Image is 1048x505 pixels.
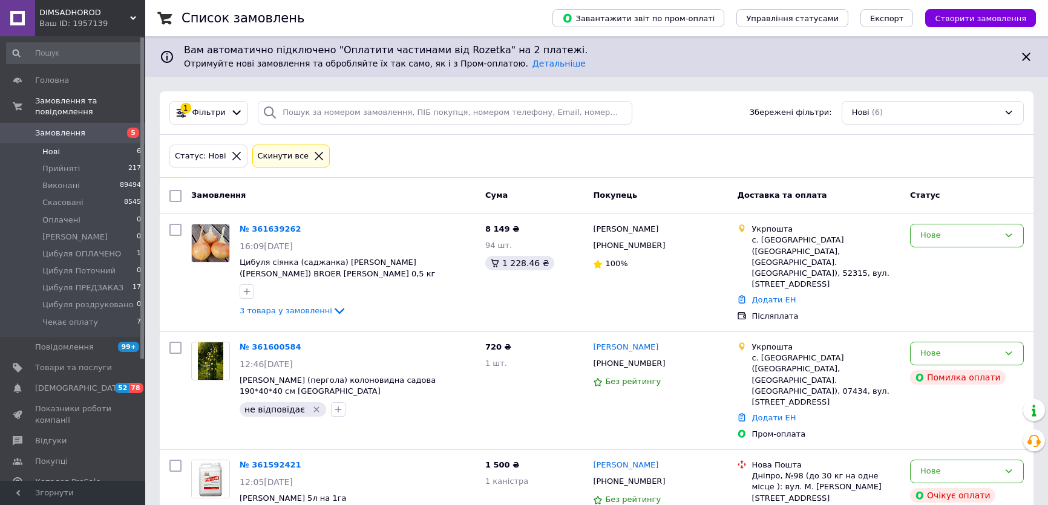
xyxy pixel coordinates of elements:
[42,266,116,276] span: Цибуля Поточний
[137,266,141,276] span: 0
[42,249,121,259] span: Цибуля ОПЛАЧЕНО
[750,107,832,119] span: Збережені фільтри:
[35,383,125,394] span: [DEMOGRAPHIC_DATA]
[35,477,100,487] span: Каталог ProSale
[35,403,112,425] span: Показники роботи компанії
[737,191,827,200] span: Доставка та оплата
[593,224,658,235] span: Елена Татаринова
[910,191,940,200] span: Статус
[120,180,141,191] span: 89494
[860,9,914,27] button: Експорт
[605,377,661,386] span: Без рейтингу
[42,299,133,310] span: Цибуля роздруковано
[42,282,123,293] span: Цибуля ПРЕДЗАКАЗ
[593,191,637,200] span: Покупець
[752,295,796,304] a: Додати ЕН
[910,488,995,503] div: Очікує оплати
[935,14,1026,23] span: Створити замовлення
[593,359,665,368] span: [PHONE_NUMBER]
[605,495,661,504] span: Без рейтингу
[129,383,143,393] span: 78
[258,101,632,125] input: Пошук за номером замовлення, ПІБ покупця, номером телефону, Email, номером накладної
[920,465,999,478] div: Нове
[752,429,900,440] div: Пром-оплата
[6,42,142,64] input: Пошук
[872,108,883,117] span: (6)
[42,232,108,243] span: [PERSON_NAME]
[182,11,304,25] h1: Список замовлень
[42,215,80,226] span: Оплачені
[118,342,139,352] span: 99+
[127,128,139,138] span: 5
[39,18,145,29] div: Ваш ID: 1957139
[485,241,512,250] span: 94 шт.
[184,44,1009,57] span: Вам автоматично підключено "Оплатити частинами від Rozetka" на 2 платежі.
[752,353,900,408] div: с. [GEOGRAPHIC_DATA] ([GEOGRAPHIC_DATA], [GEOGRAPHIC_DATA]. [GEOGRAPHIC_DATA]), 07434, вул. [STRE...
[485,224,519,233] span: 8 149 ₴
[240,342,301,351] a: № 361600584
[42,163,80,174] span: Прийняті
[485,460,519,469] span: 1 500 ₴
[244,405,305,414] span: не відповідає
[124,197,141,208] span: 8545
[240,359,293,369] span: 12:46[DATE]
[240,258,435,278] a: Цибуля сіянка (саджанка) [PERSON_NAME] ([PERSON_NAME]) BROER [PERSON_NAME] 0,5 кг
[192,460,229,498] img: Фото товару
[180,103,191,114] div: 1
[752,224,900,235] div: Укрпошта
[485,477,528,486] span: 1 каністра
[184,59,586,68] span: Отримуйте нові замовлення та обробляйте їх так само, як і з Пром-оплатою.
[42,180,80,191] span: Виконані
[35,75,69,86] span: Головна
[39,7,130,18] span: DIMSADHOROD
[736,9,848,27] button: Управління статусами
[752,311,900,322] div: Післяплата
[605,259,627,268] span: 100%
[485,359,507,368] span: 1 шт.
[552,9,724,27] button: Завантажити звіт по пром-оплаті
[137,249,141,259] span: 1
[920,229,999,242] div: Нове
[137,215,141,226] span: 0
[191,224,230,262] a: Фото товару
[913,13,1036,22] a: Створити замовлення
[485,191,508,200] span: Cума
[191,460,230,498] a: Фото товару
[198,342,223,380] img: Фото товару
[532,59,586,68] a: Детальніше
[752,471,900,504] div: Дніпро, №98 (до 30 кг на одне місце ): вул. М. [PERSON_NAME][STREET_ADDRESS]
[240,224,301,233] a: № 361639262
[240,241,293,251] span: 16:09[DATE]
[35,456,68,467] span: Покупці
[35,128,85,138] span: Замовлення
[255,150,312,163] div: Cкинути все
[562,13,715,24] span: Завантажити звіт по пром-оплаті
[240,306,347,315] a: 3 товара у замовленні
[593,342,658,353] a: [PERSON_NAME]
[137,317,141,328] span: 7
[240,494,347,503] a: [PERSON_NAME] 5л на 1га
[593,477,665,486] span: [PHONE_NUMBER]
[35,342,94,353] span: Повідомлення
[192,107,226,119] span: Фільтри
[240,477,293,487] span: 12:05[DATE]
[920,347,999,360] div: Нове
[752,342,900,353] div: Укрпошта
[137,299,141,310] span: 0
[925,9,1036,27] button: Створити замовлення
[35,435,67,446] span: Відгуки
[240,306,332,315] span: 3 товара у замовленні
[910,370,1006,385] div: Помилка оплати
[35,362,112,373] span: Товари та послуги
[240,376,436,396] a: [PERSON_NAME] (пергола) колоновидна садова 190*40*40 см [GEOGRAPHIC_DATA]
[137,146,141,157] span: 6
[137,232,141,243] span: 0
[852,107,870,119] span: Нові
[42,317,98,328] span: Чекає оплату
[42,146,60,157] span: Нові
[115,383,129,393] span: 52
[172,150,229,163] div: Статус: Нові
[128,163,141,174] span: 217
